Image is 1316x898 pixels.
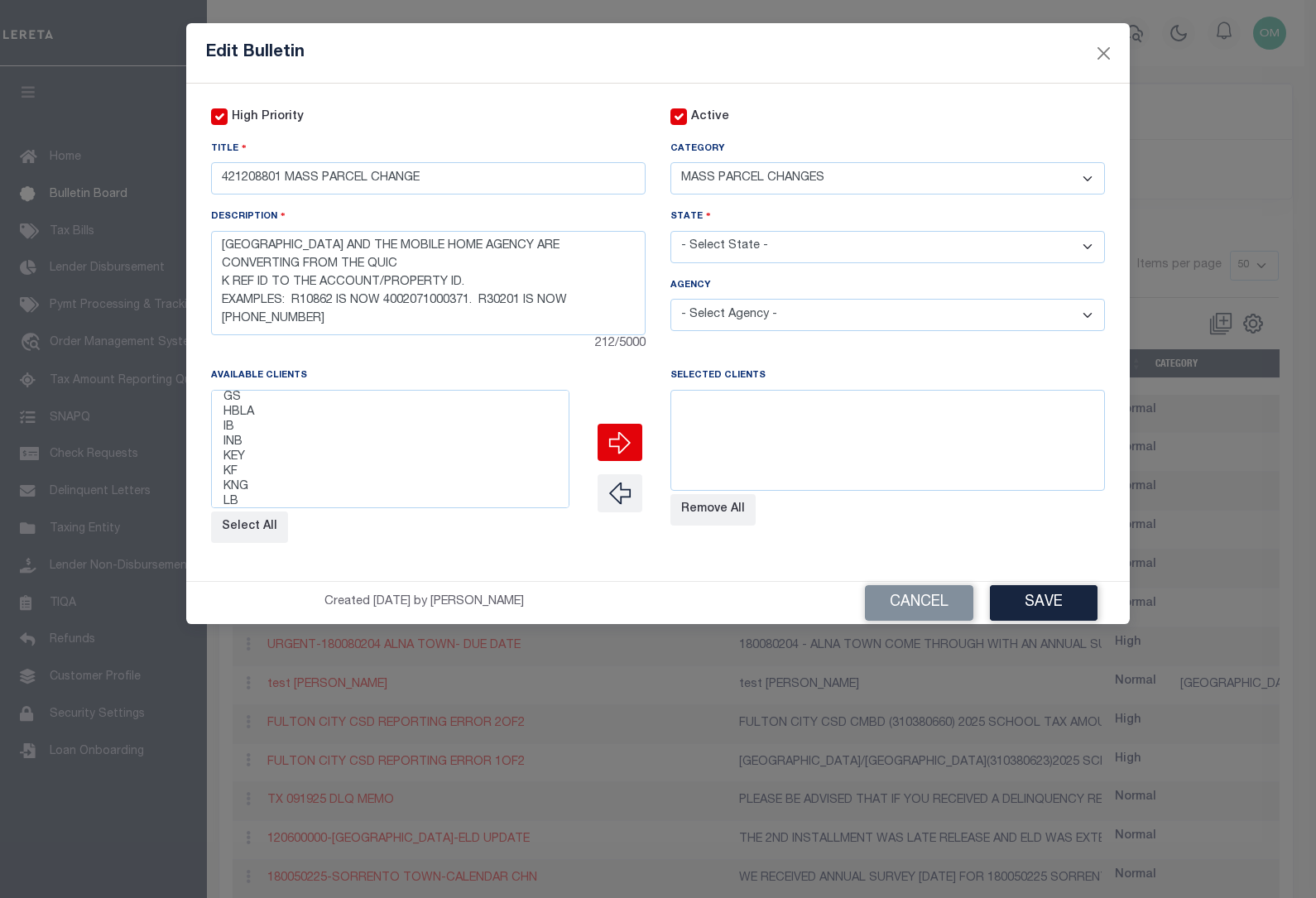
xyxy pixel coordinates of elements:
[222,391,559,406] option: GS
[211,369,307,383] label: Available Clients
[222,450,559,465] option: KEY
[691,108,729,127] label: Active
[670,494,756,526] button: Remove All
[222,406,559,420] option: HBLA
[211,141,247,156] label: Title
[211,335,646,353] div: 212/5000
[222,435,559,450] option: INB
[232,108,304,127] label: High Priority
[211,511,288,543] button: Select All
[670,369,766,383] label: Selected Clients
[990,585,1097,621] button: Save
[211,209,286,224] label: Description
[670,142,724,156] label: Category
[324,593,524,612] span: Created [DATE] by [PERSON_NAME]
[222,420,559,435] option: IB
[670,209,711,224] label: State
[865,585,973,621] button: Cancel
[222,465,559,480] option: KF
[222,495,559,510] option: LB
[222,480,559,495] option: KNG
[670,279,710,293] label: Agency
